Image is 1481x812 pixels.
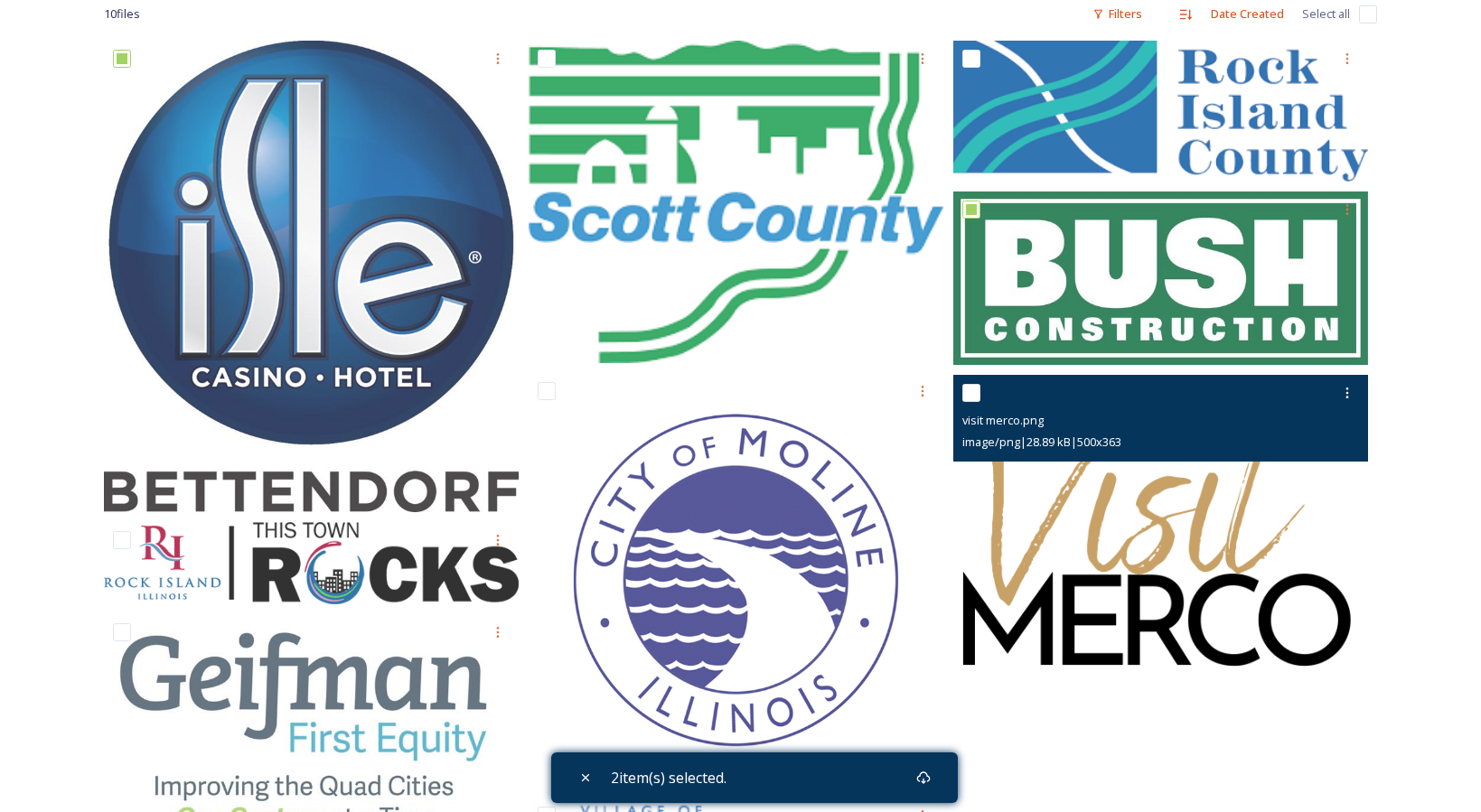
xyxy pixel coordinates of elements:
[104,5,140,23] span: 10 file s
[953,41,1368,182] img: Rock Island County.png
[962,434,1121,450] span: image/png | 28.89 kB | 500 x 363
[104,41,519,512] img: Isle_BT_FullColor_CMYK_New[1].jpg
[953,191,1368,365] img: BUSH pms349.jpg
[529,373,943,788] img: 20250428-73ff50e5-f199-486e-bafc-7ea03ec300d2.png
[962,412,1044,428] span: visit merco.png
[1302,5,1350,23] span: Select all
[529,41,943,362] img: Scott County logo.png
[611,767,726,789] span: 2 item(s) selected.
[953,375,1368,676] img: visit merco.png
